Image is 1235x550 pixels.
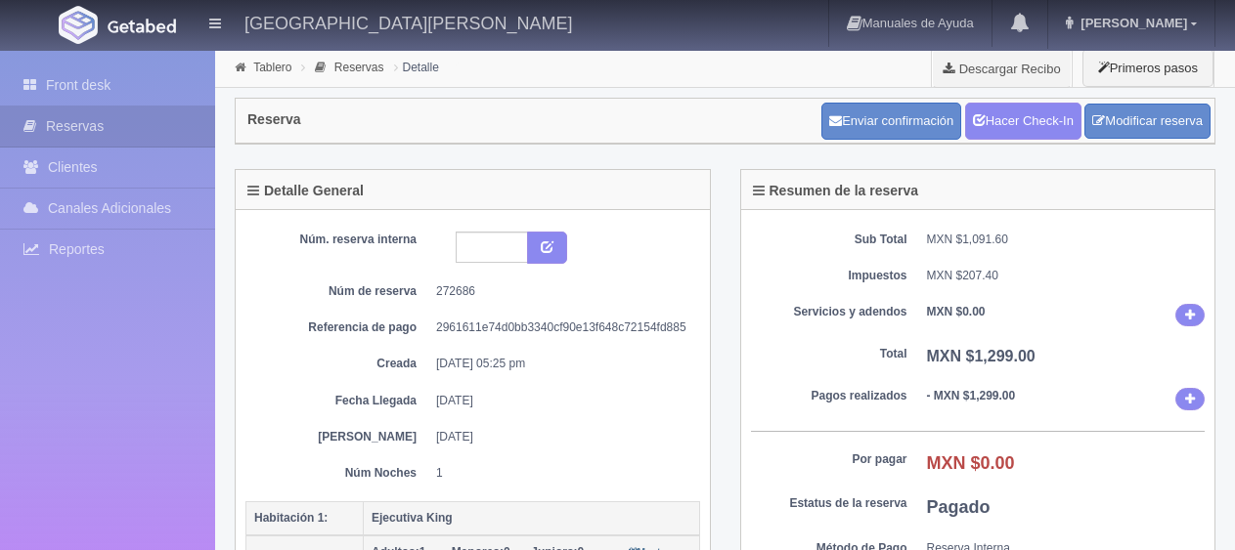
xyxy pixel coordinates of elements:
[436,393,685,409] dd: [DATE]
[108,19,176,33] img: Getabed
[927,389,1016,402] b: - MXN $1,299.00
[751,304,907,320] dt: Servicios y adendos
[927,453,1015,473] b: MXN $0.00
[927,348,1036,364] b: MXN $1,299.00
[260,465,417,482] dt: Núm Noches
[364,501,700,535] th: Ejecutiva King
[436,283,685,300] dd: 272686
[260,283,417,300] dt: Núm de reserva
[1076,16,1187,30] span: [PERSON_NAME]
[751,268,907,284] dt: Impuestos
[965,103,1081,140] a: Hacer Check-In
[253,61,291,74] a: Tablero
[927,232,1206,248] dd: MXN $1,091.60
[260,429,417,445] dt: [PERSON_NAME]
[927,305,986,318] b: MXN $0.00
[751,388,907,404] dt: Pagos realizados
[244,10,572,34] h4: [GEOGRAPHIC_DATA][PERSON_NAME]
[260,356,417,372] dt: Creada
[59,6,98,44] img: Getabed
[751,451,907,468] dt: Por pagar
[247,112,301,127] h4: Reserva
[247,184,364,198] h4: Detalle General
[260,232,417,248] dt: Núm. reserva interna
[751,495,907,512] dt: Estatus de la reserva
[389,58,444,76] li: Detalle
[260,319,417,336] dt: Referencia de pago
[1082,49,1213,87] button: Primeros pasos
[1084,104,1211,140] a: Modificar reserva
[260,393,417,409] dt: Fecha Llegada
[436,465,685,482] dd: 1
[334,61,384,74] a: Reservas
[753,184,919,198] h4: Resumen de la reserva
[436,319,685,336] dd: 2961611e74d0bb3340cf90e13f648c72154fd885
[927,497,991,517] b: Pagado
[254,511,328,525] b: Habitación 1:
[751,232,907,248] dt: Sub Total
[436,429,685,445] dd: [DATE]
[436,356,685,372] dd: [DATE] 05:25 pm
[927,268,1206,284] dd: MXN $207.40
[751,346,907,362] dt: Total
[821,103,961,140] button: Enviar confirmación
[932,49,1072,88] a: Descargar Recibo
